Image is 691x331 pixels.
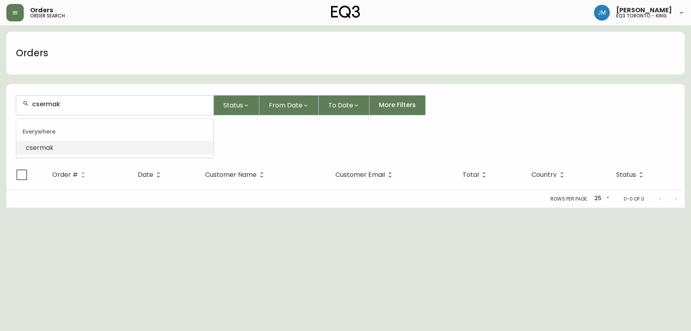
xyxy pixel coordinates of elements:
span: Date [138,172,153,177]
h5: order search [30,13,65,18]
span: Total [463,171,489,178]
h5: eq3 toronto - king [616,13,667,18]
button: Status [214,95,259,115]
span: Status [616,171,646,178]
img: b88646003a19a9f750de19192e969c24 [594,5,610,21]
span: From Date [269,100,303,110]
span: Customer Email [335,172,385,177]
span: Status [223,100,243,110]
img: logo [331,6,360,18]
span: Customer Name [205,171,267,178]
span: Customer Email [335,171,395,178]
span: [PERSON_NAME] [616,7,672,13]
p: 0-0 of 0 [624,195,644,203]
span: Orders [30,7,53,13]
button: From Date [259,95,319,115]
input: Search [32,100,207,108]
span: More Filters [379,101,416,109]
span: Total [463,172,479,177]
span: To Date [328,100,353,110]
p: Rows per page: [550,195,588,203]
span: Order # [52,171,88,178]
div: 25 [591,192,611,205]
button: More Filters [369,95,426,115]
button: To Date [319,95,369,115]
span: Order # [52,172,78,177]
span: csermak [26,143,53,152]
span: Date [138,171,164,178]
span: Status [616,172,636,177]
div: Everywhere [16,122,213,141]
span: Country [531,171,567,178]
span: Customer Name [205,172,257,177]
span: Country [531,172,557,177]
h1: Orders [16,46,48,60]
